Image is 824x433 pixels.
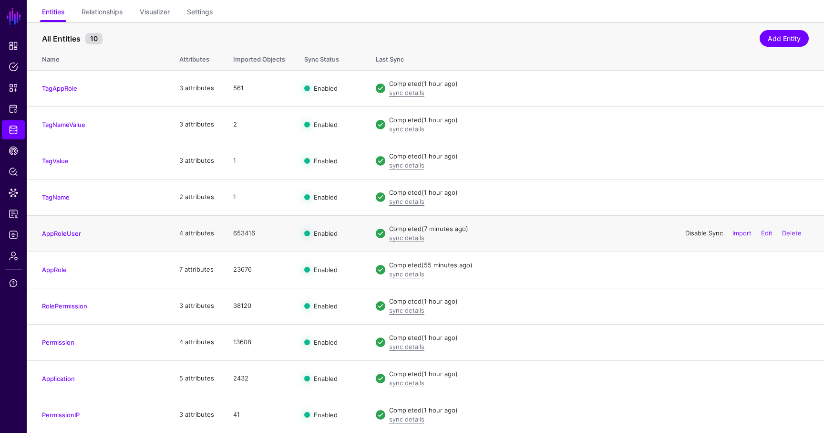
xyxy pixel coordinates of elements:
[9,104,18,114] span: Protected Systems
[224,179,295,215] td: 1
[224,70,295,106] td: 561
[389,306,424,314] a: sync details
[2,204,25,223] a: Reports
[389,234,424,242] a: sync details
[224,252,295,288] td: 23676
[42,157,69,165] a: TagValue
[2,57,25,76] a: Policies
[187,4,213,22] a: Settings
[314,266,338,274] span: Enabled
[295,45,366,70] th: Sync Status
[170,215,224,252] td: 4 attributes
[42,4,64,22] a: Entities
[9,125,18,135] span: Identity Data Fabric
[170,45,224,70] th: Attributes
[2,141,25,160] a: CAEP Hub
[314,375,338,382] span: Enabled
[389,161,424,169] a: sync details
[389,89,424,96] a: sync details
[42,84,77,92] a: TagAppRole
[761,229,772,237] a: Edit
[389,333,809,343] div: Completed (1 hour ago)
[2,36,25,55] a: Dashboard
[224,360,295,397] td: 2432
[2,246,25,265] a: Admin
[314,84,338,92] span: Enabled
[140,4,170,22] a: Visualizer
[314,411,338,419] span: Enabled
[9,41,18,51] span: Dashboard
[42,411,80,419] a: PermissionIP
[389,406,809,415] div: Completed (1 hour ago)
[42,121,85,128] a: TagNameValue
[2,183,25,202] a: Data Lens
[224,45,295,70] th: Imported Objects
[170,252,224,288] td: 7 attributes
[9,278,18,288] span: Support
[366,45,824,70] th: Last Sync
[224,397,295,433] td: 41
[9,83,18,93] span: Snippets
[314,230,338,237] span: Enabled
[732,229,752,237] a: Import
[6,6,22,27] a: SGNL
[224,288,295,324] td: 38120
[9,146,18,156] span: CAEP Hub
[224,215,295,252] td: 653416
[2,120,25,139] a: Identity Data Fabric
[224,324,295,360] td: 13608
[314,157,338,165] span: Enabled
[782,229,802,237] a: Delete
[170,397,224,433] td: 3 attributes
[9,209,18,219] span: Reports
[42,266,67,274] a: AppRole
[9,230,18,240] span: Logs
[224,143,295,179] td: 1
[42,230,81,237] a: AppRoleUser
[170,360,224,397] td: 5 attributes
[224,106,295,143] td: 2
[389,152,809,161] div: Completed (1 hour ago)
[170,143,224,179] td: 3 attributes
[2,162,25,181] a: Policy Lens
[389,379,424,387] a: sync details
[314,193,338,201] span: Enabled
[389,188,809,198] div: Completed (1 hour ago)
[2,225,25,244] a: Logs
[170,179,224,215] td: 2 attributes
[314,338,338,346] span: Enabled
[389,116,809,125] div: Completed (1 hour ago)
[760,30,809,47] a: Add Entity
[389,198,424,205] a: sync details
[389,415,424,423] a: sync details
[314,121,338,128] span: Enabled
[9,167,18,177] span: Policy Lens
[42,338,74,346] a: Permission
[27,45,170,70] th: Name
[9,188,18,198] span: Data Lens
[170,70,224,106] td: 3 attributes
[389,270,424,278] a: sync details
[170,324,224,360] td: 4 attributes
[389,343,424,350] a: sync details
[314,302,338,310] span: Enabled
[9,62,18,72] span: Policies
[42,302,87,310] a: RolePermission
[170,106,224,143] td: 3 attributes
[389,224,809,234] div: Completed (7 minutes ago)
[685,229,723,237] a: Disable Sync
[82,4,123,22] a: Relationships
[389,370,809,379] div: Completed (1 hour ago)
[42,375,75,382] a: Application
[170,288,224,324] td: 3 attributes
[40,33,83,44] span: All Entities
[9,251,18,261] span: Admin
[2,78,25,97] a: Snippets
[389,125,424,133] a: sync details
[389,261,809,270] div: Completed (55 minutes ago)
[2,99,25,118] a: Protected Systems
[389,297,809,306] div: Completed (1 hour ago)
[85,33,103,44] small: 10
[42,193,70,201] a: TagName
[389,79,809,89] div: Completed (1 hour ago)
